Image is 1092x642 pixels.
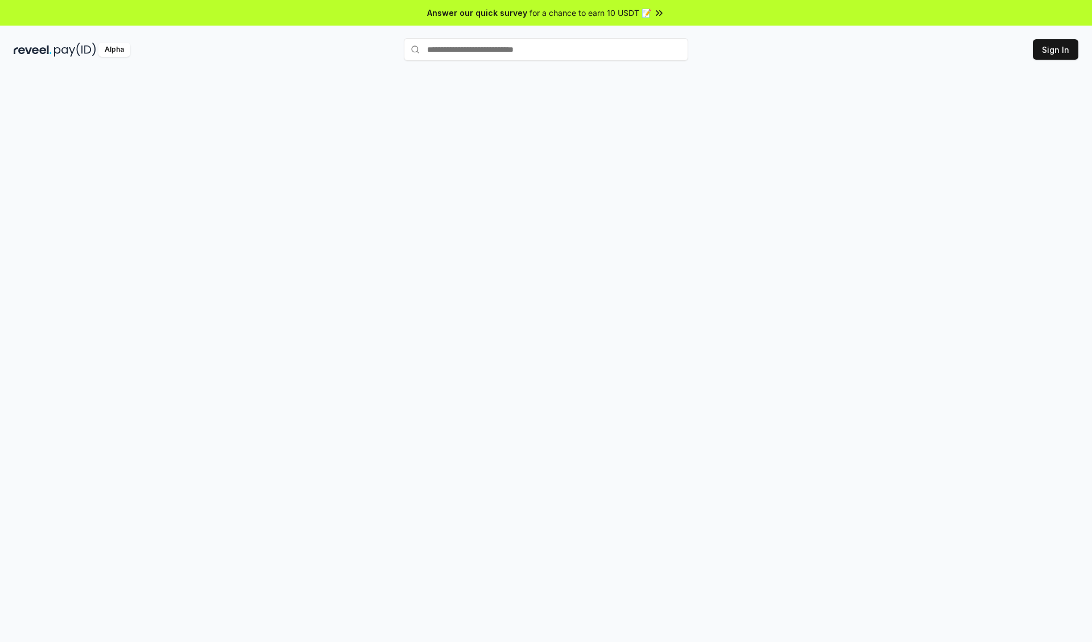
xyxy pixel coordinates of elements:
img: pay_id [54,43,96,57]
span: Answer our quick survey [427,7,527,19]
img: reveel_dark [14,43,52,57]
div: Alpha [98,43,130,57]
span: for a chance to earn 10 USDT 📝 [530,7,651,19]
button: Sign In [1033,39,1078,60]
